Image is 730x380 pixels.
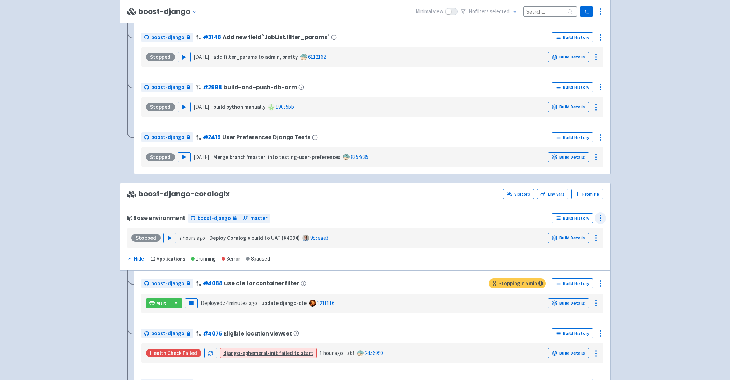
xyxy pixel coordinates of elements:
[320,349,343,356] time: 1 hour ago
[163,233,176,243] button: Play
[151,329,185,338] span: boost-django
[415,8,443,16] span: Minimal view
[191,255,216,263] div: 1 running
[194,103,209,110] time: [DATE]
[178,152,191,162] button: Play
[469,8,510,16] span: No filter s
[151,280,185,288] span: boost-django
[310,234,329,241] a: 985eae3
[146,298,170,308] a: Visit
[151,33,185,42] span: boost-django
[490,8,510,15] span: selected
[203,330,222,337] a: #4075
[141,83,193,92] a: boost-django
[131,234,161,242] div: Stopped
[548,233,589,243] a: Build Details
[157,300,166,306] span: Visit
[571,189,603,199] button: From PR
[150,255,185,263] div: 12 Applications
[151,83,185,92] span: boost-django
[197,214,231,222] span: boost-django
[552,278,593,288] a: Build History
[548,102,589,112] a: Build Details
[503,189,534,199] a: Visitors
[223,349,313,356] a: django-ephemeral-init failed to start
[224,280,299,286] span: use cte for container filter
[146,349,201,357] div: Health check failed
[188,214,240,223] a: boost-django
[209,234,300,241] strong: Deploy Coralogix build to UAT (#4084)
[365,349,383,356] a: 2d56980
[552,213,593,223] a: Build History
[179,234,205,241] time: 7 hours ago
[127,255,145,263] button: Hide
[203,133,221,141] a: #2415
[203,280,223,287] a: #4088
[194,154,209,160] time: [DATE]
[127,190,230,198] span: boost-django-coralogix
[222,255,240,263] div: 3 error
[146,103,175,111] div: Stopped
[580,6,593,17] a: Terminal
[223,300,257,306] time: 54 minutes ago
[351,154,368,160] a: 8354c35
[347,349,354,356] strong: stf
[537,189,568,199] a: Env Vars
[552,32,593,42] a: Build History
[523,6,577,16] input: Search...
[317,300,334,306] a: 121f116
[224,330,292,337] span: Eligible location viewset
[489,278,546,288] span: Stopping in 5 min
[213,53,298,60] strong: add filter_params to admin, pretty
[138,8,199,16] button: boost-django
[141,279,193,288] a: boost-django
[201,300,257,306] span: Deployed
[223,34,330,40] span: Add new field `JobList.filter_params`
[194,53,209,60] time: [DATE]
[223,84,297,90] span: build-and-push-db-arm
[141,329,193,338] a: boost-django
[223,349,278,356] strong: django-ephemeral-init
[127,215,185,221] div: Base environment
[240,214,270,223] a: master
[185,298,198,308] button: Pause
[127,255,144,263] div: Hide
[203,84,222,91] a: #2998
[308,53,326,60] a: 6112162
[548,152,589,162] a: Build Details
[141,33,193,42] a: boost-django
[141,132,193,142] a: boost-django
[261,300,307,306] strong: update django-cte
[552,328,593,338] a: Build History
[178,102,191,112] button: Play
[151,133,185,141] span: boost-django
[250,214,268,222] span: master
[552,132,593,142] a: Build History
[548,52,589,62] a: Build Details
[276,103,294,110] a: 99035bb
[222,134,311,140] span: User Preferences Django Tests
[548,348,589,358] a: Build Details
[146,53,175,61] div: Stopped
[213,154,340,160] strong: Merge branch 'master' into testing-user-preferences
[178,52,191,62] button: Play
[548,298,589,308] a: Build Details
[203,33,221,41] a: #3148
[213,103,265,110] strong: build python manually
[552,82,593,92] a: Build History
[146,153,175,161] div: Stopped
[246,255,270,263] div: 8 paused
